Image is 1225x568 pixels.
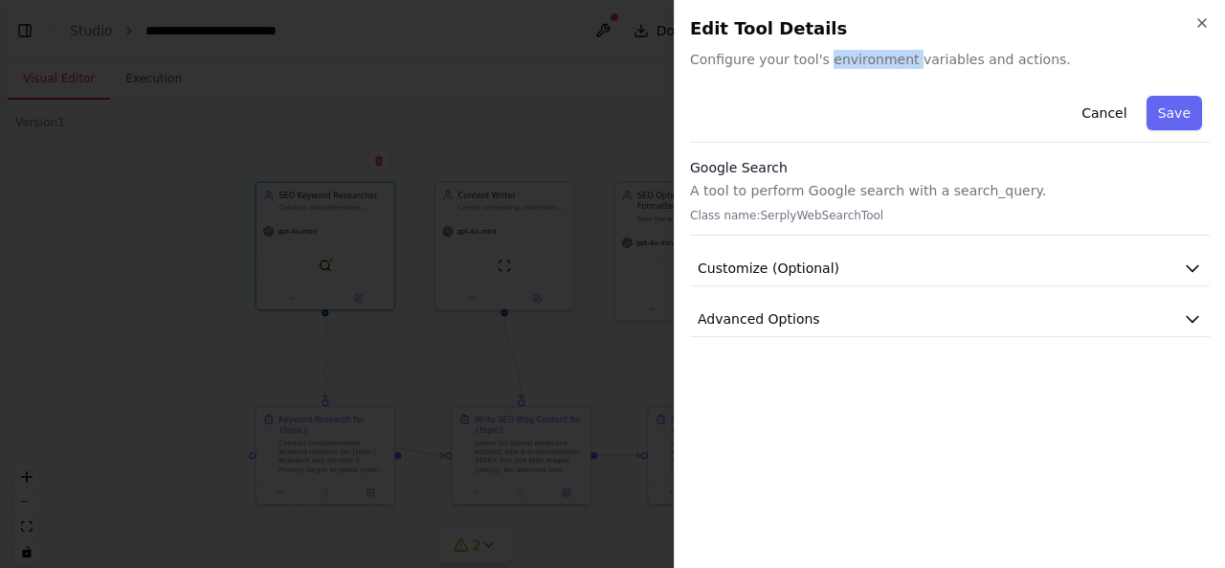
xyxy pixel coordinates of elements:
h3: Google Search [690,158,1210,177]
button: Save [1147,96,1202,130]
span: Advanced Options [698,309,820,329]
p: A tool to perform Google search with a search_query. [690,181,1210,200]
p: Class name: SerplyWebSearchTool [690,208,1210,223]
span: Customize (Optional) [698,259,839,278]
button: Customize (Optional) [690,251,1210,286]
span: Configure your tool's environment variables and actions. [690,50,1210,69]
button: Cancel [1070,96,1138,130]
button: Advanced Options [690,302,1210,337]
h2: Edit Tool Details [690,15,1210,42]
